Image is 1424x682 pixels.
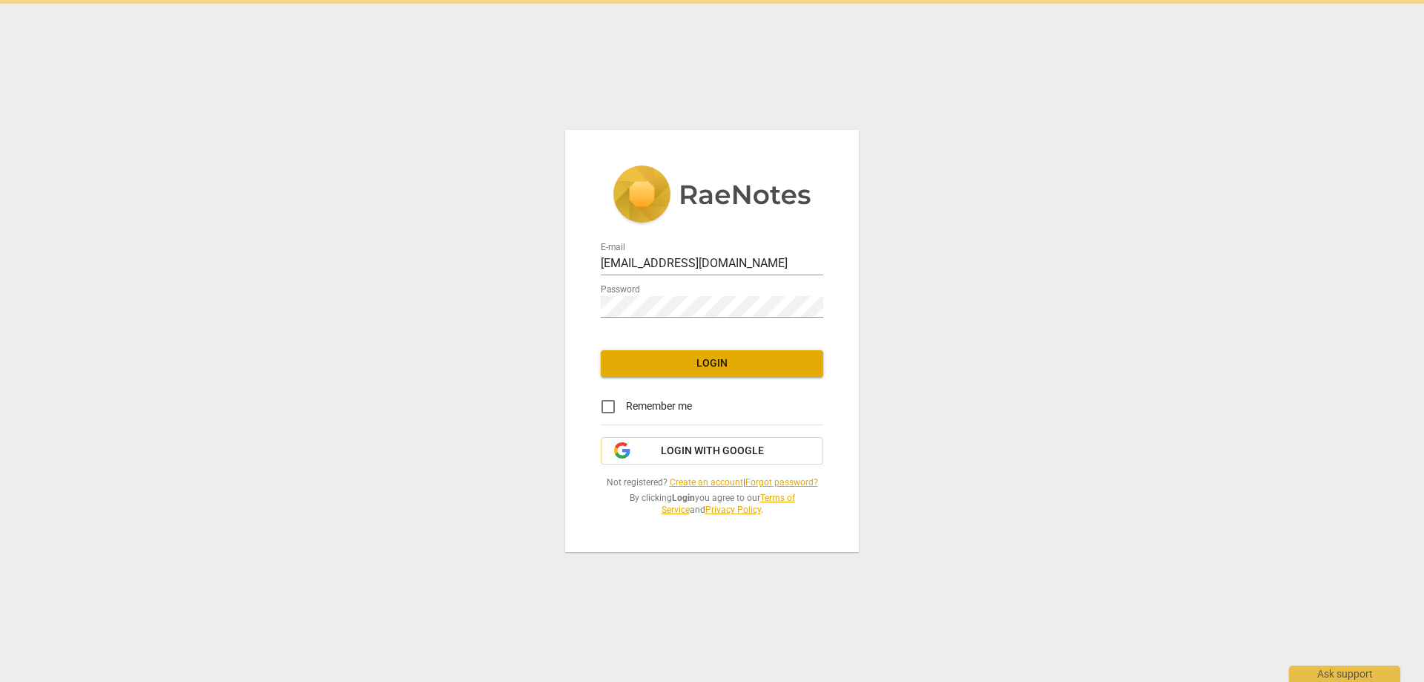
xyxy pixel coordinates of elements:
[745,477,818,488] a: Forgot password?
[601,476,823,489] span: Not registered? |
[661,444,764,459] span: Login with Google
[601,285,640,294] label: Password
[601,350,823,377] button: Login
[662,493,795,516] a: Terms of Service
[601,492,823,517] span: By clicking you agree to our and .
[601,243,625,252] label: E-mail
[601,437,823,465] button: Login with Google
[626,399,692,414] span: Remember me
[670,477,743,488] a: Create an account
[672,493,695,503] b: Login
[613,165,811,226] img: 5ac2273c67554f335776073100b6d88f.svg
[613,356,811,371] span: Login
[1289,666,1400,682] div: Ask support
[705,505,761,515] a: Privacy Policy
